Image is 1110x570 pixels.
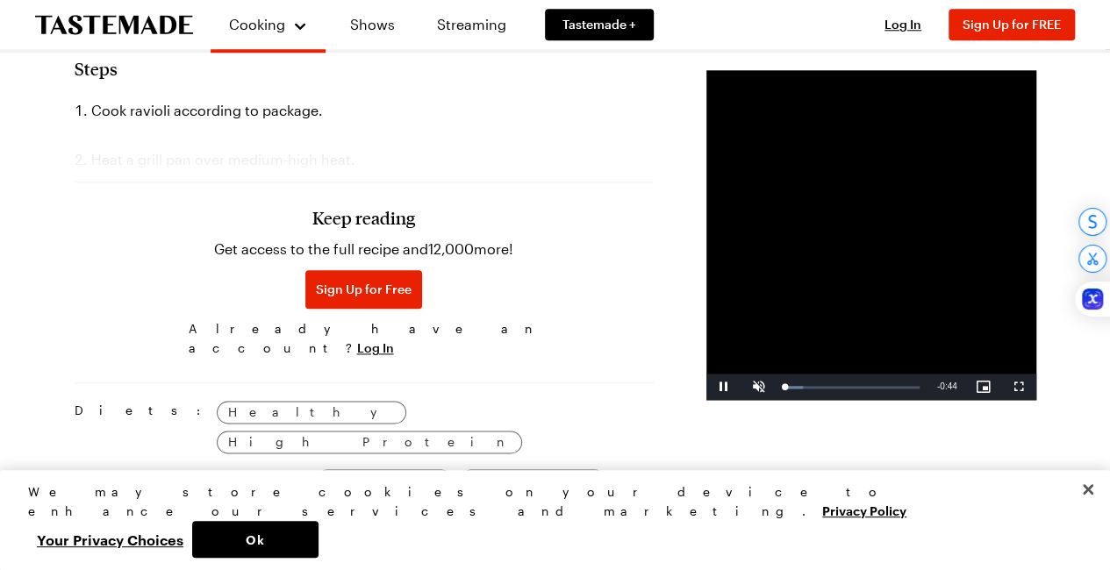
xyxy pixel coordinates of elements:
[1069,470,1107,509] button: Close
[217,401,406,424] a: Healthy
[949,9,1075,40] button: Sign Up for FREE
[75,401,210,453] span: Diets:
[316,281,412,298] span: Sign Up for Free
[312,207,415,228] h3: Keep reading
[28,521,192,558] button: Your Privacy Choices
[217,431,522,453] a: High Protein
[963,17,1061,32] span: Sign Up for FREE
[357,339,394,357] button: Log In
[75,469,309,492] span: Meal Types:
[28,482,1067,521] div: We may store cookies on your device to enhance our services and marketing.
[545,9,654,40] a: Tastemade +
[228,403,395,422] span: Healthy
[316,469,453,492] a: Lunch
[822,502,906,518] a: More information about your privacy, opens in a new tab
[189,319,540,358] span: Already have an account?
[28,482,1067,558] div: Privacy
[214,239,513,260] p: Get access to the full recipe and 12,000 more!
[75,58,654,79] h2: Steps
[868,16,938,33] button: Log In
[562,16,636,33] span: Tastemade +
[229,16,285,32] span: Cooking
[460,469,606,492] a: Dinner
[35,15,193,35] a: To Tastemade Home Page
[884,17,921,32] span: Log In
[192,521,319,558] button: Ok
[228,432,511,452] span: High Protein
[228,7,308,42] button: Cooking
[75,96,654,125] li: Cook ravioli according to package.
[305,270,422,309] button: Sign Up for Free
[706,70,1036,400] video-js: Video Player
